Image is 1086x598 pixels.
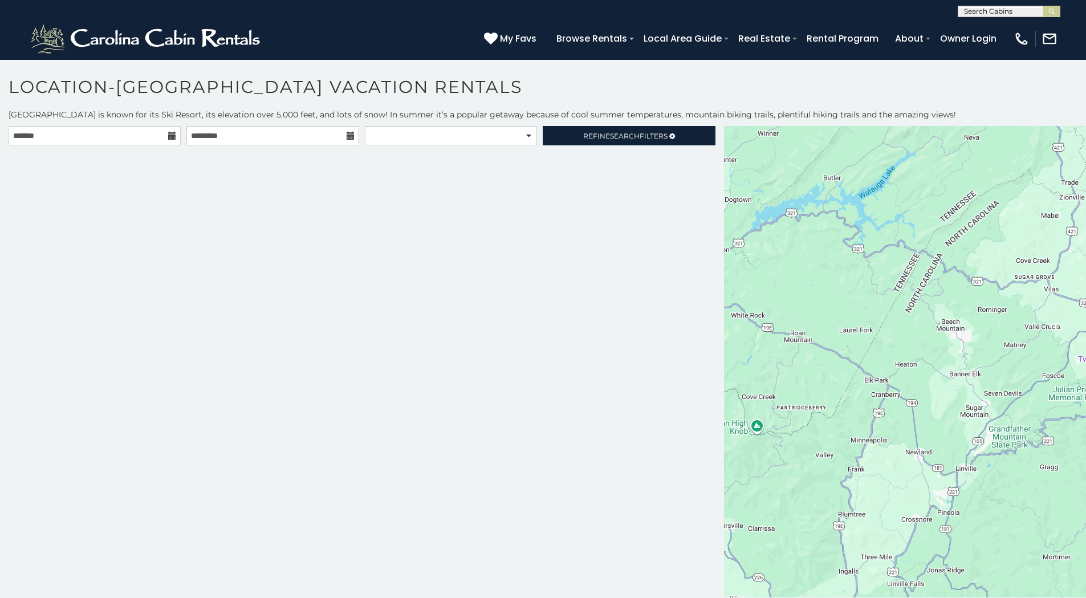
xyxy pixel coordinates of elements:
[733,29,796,48] a: Real Estate
[934,29,1002,48] a: Owner Login
[29,22,265,56] img: White-1-2.png
[551,29,633,48] a: Browse Rentals
[1042,31,1057,47] img: mail-regular-white.png
[610,132,640,140] span: Search
[484,31,539,46] a: My Favs
[889,29,929,48] a: About
[1014,31,1030,47] img: phone-regular-white.png
[500,31,536,46] span: My Favs
[543,126,715,145] a: RefineSearchFilters
[583,132,668,140] span: Refine Filters
[801,29,884,48] a: Rental Program
[638,29,727,48] a: Local Area Guide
